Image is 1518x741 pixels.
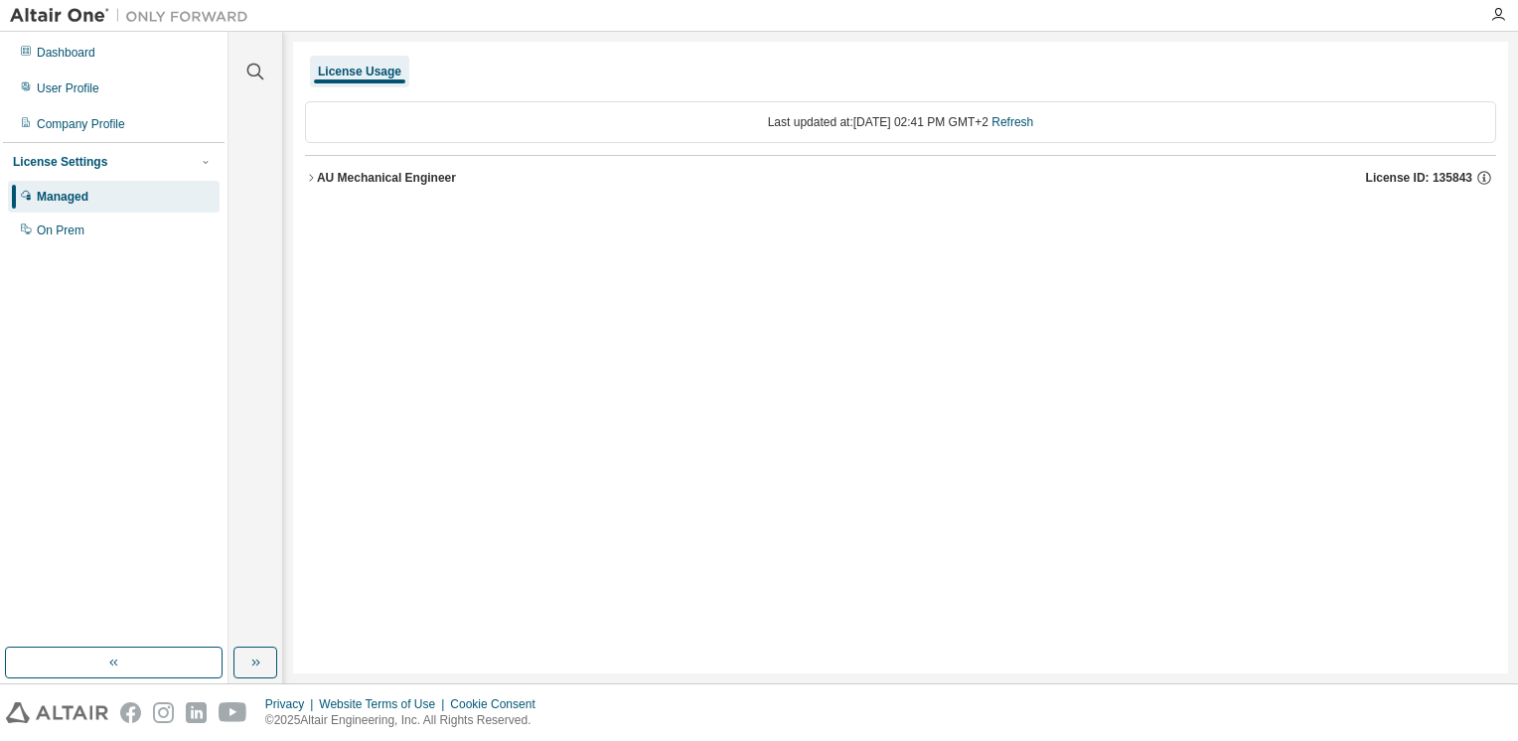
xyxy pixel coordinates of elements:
span: License ID: 135843 [1366,170,1472,186]
p: © 2025 Altair Engineering, Inc. All Rights Reserved. [265,712,547,729]
button: AU Mechanical EngineerLicense ID: 135843 [305,156,1496,200]
div: Cookie Consent [450,696,546,712]
div: Privacy [265,696,319,712]
img: youtube.svg [219,702,247,723]
div: Dashboard [37,45,95,61]
a: Refresh [991,115,1033,129]
img: facebook.svg [120,702,141,723]
div: License Settings [13,154,107,170]
img: linkedin.svg [186,702,207,723]
div: Company Profile [37,116,125,132]
div: On Prem [37,222,84,238]
div: License Usage [318,64,401,79]
img: altair_logo.svg [6,702,108,723]
div: Last updated at: [DATE] 02:41 PM GMT+2 [305,101,1496,143]
div: User Profile [37,80,99,96]
div: AU Mechanical Engineer [317,170,456,186]
img: Altair One [10,6,258,26]
img: instagram.svg [153,702,174,723]
div: Website Terms of Use [319,696,450,712]
div: Managed [37,189,88,205]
